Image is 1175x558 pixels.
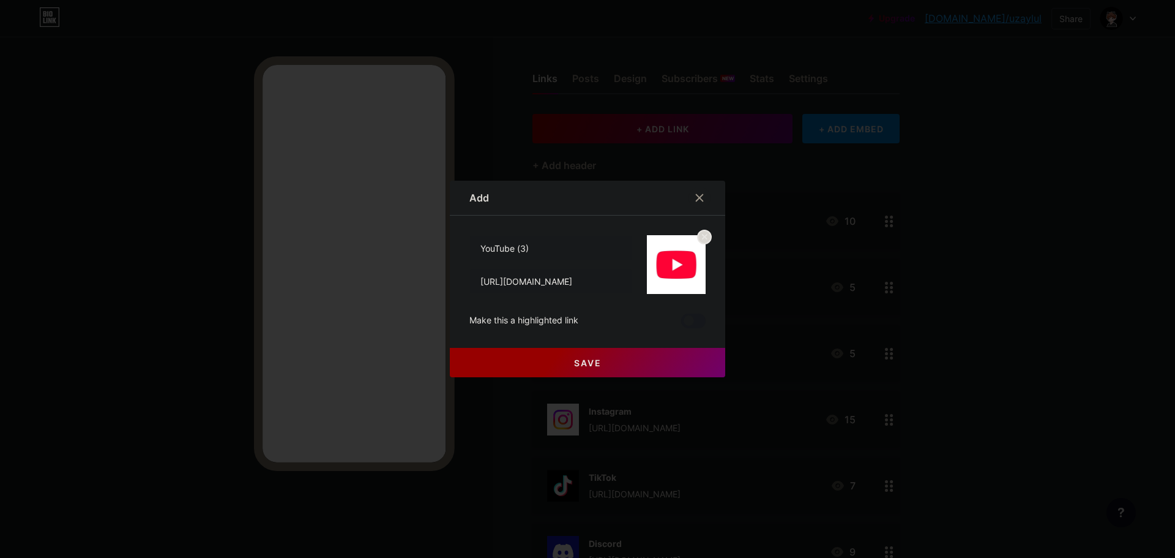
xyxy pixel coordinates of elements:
[469,190,489,205] div: Add
[647,235,706,294] img: link_thumbnail
[470,269,632,293] input: URL
[469,314,578,328] div: Make this a highlighted link
[470,236,632,260] input: Title
[450,348,725,377] button: Save
[574,358,602,368] span: Save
